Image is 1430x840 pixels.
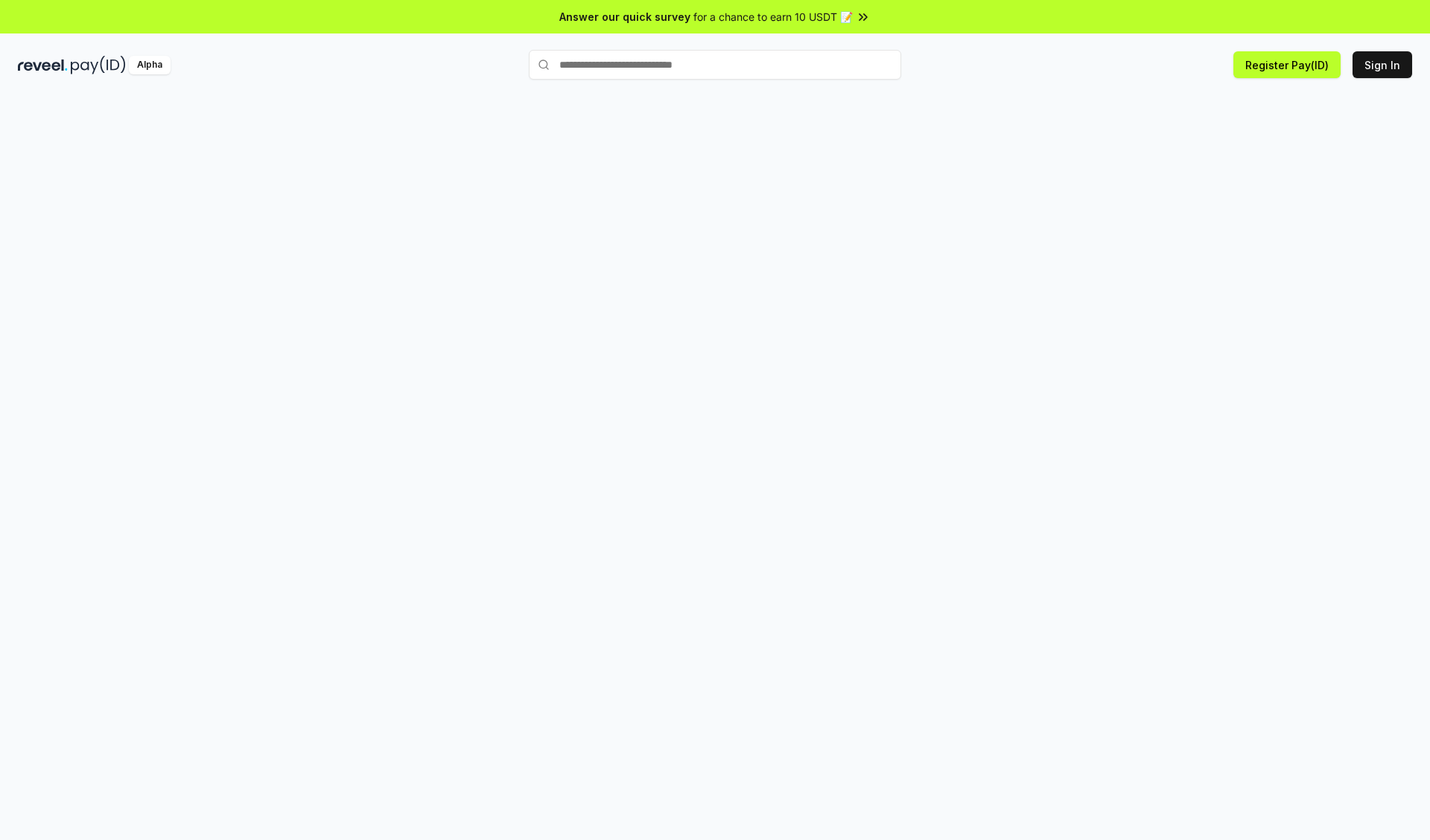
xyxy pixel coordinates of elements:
button: Register Pay(ID) [1233,51,1341,78]
button: Sign In [1353,51,1412,78]
span: for a chance to earn 10 USDT 📝 [693,9,853,25]
img: pay_id [71,56,126,74]
span: Answer our quick survey [559,9,690,25]
img: reveel_dark [18,56,68,74]
div: Alpha [129,56,171,74]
